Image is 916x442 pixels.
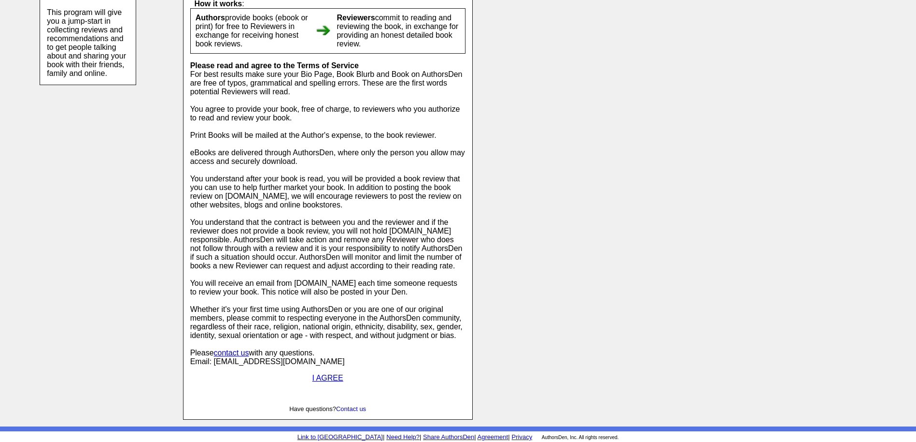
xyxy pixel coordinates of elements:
[297,433,383,441] a: Link to [GEOGRAPHIC_DATA]
[383,433,384,441] font: |
[337,14,375,22] b: Reviewers
[316,25,331,36] img: arw.jpg
[512,433,533,441] a: Privacy
[214,349,249,357] a: contact us
[195,13,310,49] td: provide books (ebook or print) for free to Reviewers in exchange for receiving honest book reviews.
[542,435,619,440] font: AuthorsDen, Inc. All rights reserved.
[474,433,476,441] font: |
[336,405,366,413] a: Contact us
[190,61,359,70] b: Please read and agree to the Terms of Service
[476,433,510,441] font: |
[312,374,343,382] a: I AGREE
[336,13,460,49] td: commit to reading and reviewing the book, in exchange for providing an honest detailed book review.
[478,433,508,441] a: Agreement
[420,433,421,441] font: |
[190,405,465,413] p: Have questions?
[190,61,465,366] font: For best results make sure your Bio Page, Book Blurb and Book on AuthorsDen are free of typos, gr...
[386,433,420,441] a: Need Help?
[423,433,474,441] a: Share AuthorsDen
[196,14,225,22] b: Authors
